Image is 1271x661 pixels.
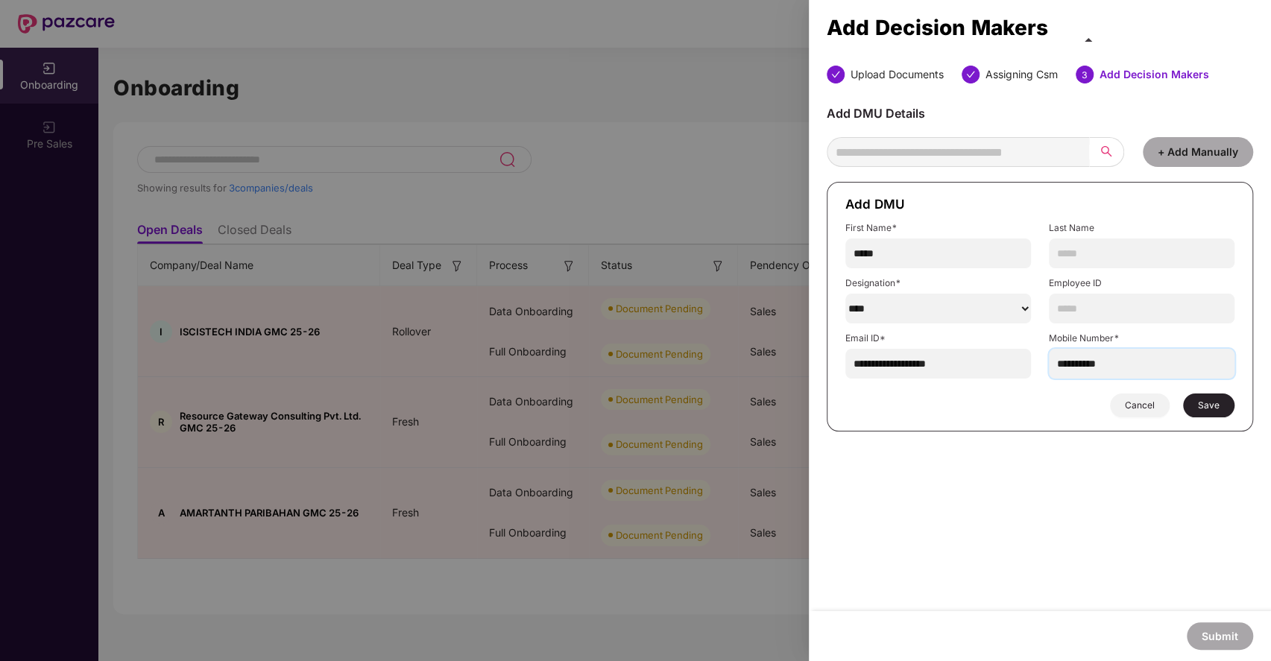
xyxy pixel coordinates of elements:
button: Cancel [1110,393,1170,417]
label: Last Name [1049,222,1234,234]
div: Add Decision Makers [1100,66,1209,83]
label: First Name* [845,222,1031,234]
span: Add DMU Details [827,106,925,121]
div: Add Decision Makers [827,19,1253,36]
span: Cancel [1125,399,1155,411]
span: Save [1198,399,1220,411]
span: Add DMU [845,197,905,212]
span: 3 [1082,69,1088,80]
label: Email ID* [845,332,1031,344]
button: Save [1183,393,1234,417]
div: Upload Documents [851,66,944,83]
label: Designation* [845,277,1031,289]
span: check [831,70,840,79]
button: + Add Manually [1143,137,1253,167]
button: Submit [1187,622,1253,650]
div: Assigning Csm [985,66,1058,83]
span: check [966,70,975,79]
label: Mobile Number* [1049,332,1234,344]
button: search [1089,137,1124,167]
label: Employee ID [1049,277,1234,289]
